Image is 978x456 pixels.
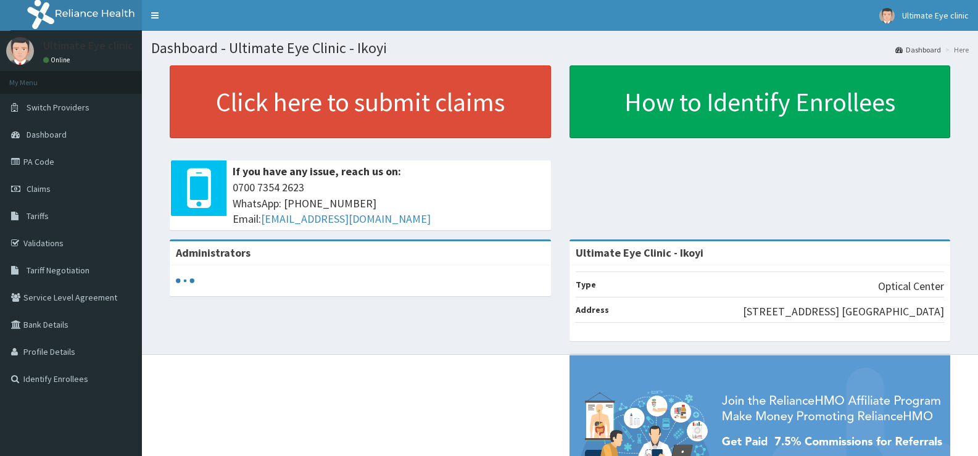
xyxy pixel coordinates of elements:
p: [STREET_ADDRESS] [GEOGRAPHIC_DATA] [743,304,944,320]
span: Tariffs [27,210,49,222]
li: Here [942,44,969,55]
p: Ultimate Eye clinic [43,40,133,51]
span: Ultimate Eye clinic [902,10,969,21]
b: Type [576,279,596,290]
b: Address [576,304,609,315]
b: If you have any issue, reach us on: [233,164,401,178]
a: Click here to submit claims [170,65,551,138]
h1: Dashboard - Ultimate Eye Clinic - Ikoyi [151,40,969,56]
p: Optical Center [878,278,944,294]
a: Dashboard [895,44,941,55]
a: Online [43,56,73,64]
span: 0700 7354 2623 WhatsApp: [PHONE_NUMBER] Email: [233,180,545,227]
b: Administrators [176,246,251,260]
svg: audio-loading [176,272,194,290]
span: Switch Providers [27,102,89,113]
strong: Ultimate Eye Clinic - Ikoyi [576,246,703,260]
img: User Image [879,8,895,23]
a: [EMAIL_ADDRESS][DOMAIN_NAME] [261,212,431,226]
span: Dashboard [27,129,67,140]
span: Claims [27,183,51,194]
img: User Image [6,37,34,65]
span: Tariff Negotiation [27,265,89,276]
a: How to Identify Enrollees [570,65,951,138]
